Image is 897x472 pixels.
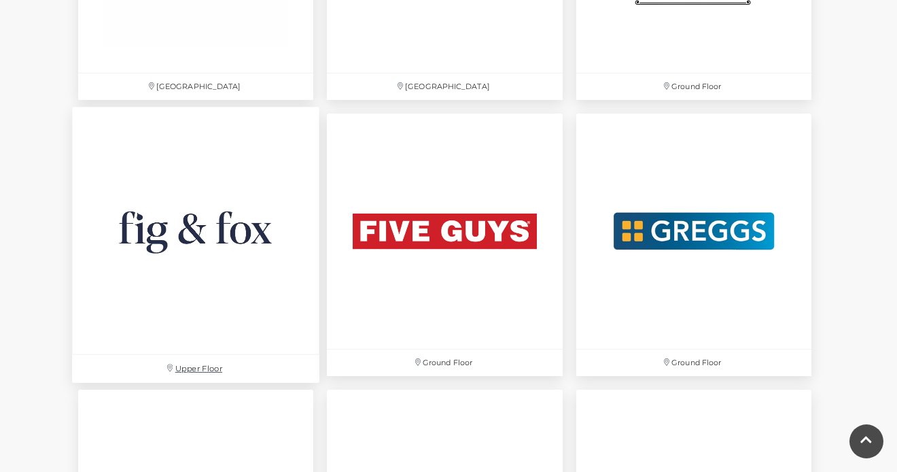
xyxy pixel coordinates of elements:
p: [GEOGRAPHIC_DATA] [327,73,562,100]
p: Ground Floor [327,350,562,376]
p: Ground Floor [576,73,811,100]
a: Ground Floor [320,107,569,383]
a: Ground Floor [569,107,818,383]
p: [GEOGRAPHIC_DATA] [78,73,313,100]
p: Upper Floor [72,355,319,383]
a: Upper Floor [65,100,327,390]
p: Ground Floor [576,350,811,376]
